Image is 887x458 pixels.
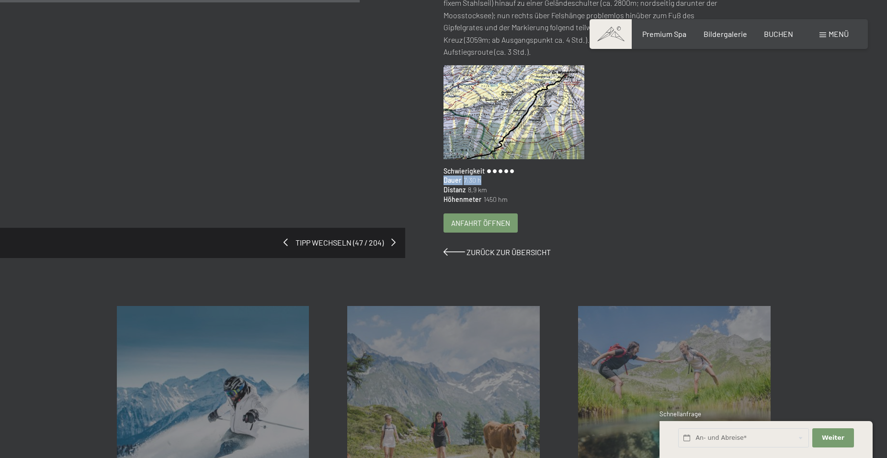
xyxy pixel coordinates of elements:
[288,237,391,248] span: Tipp wechseln (47 / 204)
[451,218,510,228] span: Anfahrt öffnen
[660,410,701,418] span: Schnellanfrage
[704,29,747,38] a: Bildergalerie
[443,185,466,195] span: Distanz
[443,247,551,257] a: Zurück zur Übersicht
[443,65,584,159] img: Großer Moosstock
[642,29,686,38] a: Premium Spa
[443,166,485,176] span: Schwierigkeit
[822,434,844,442] span: Weiter
[764,29,793,38] a: BUCHEN
[461,176,481,185] span: 7:30 h
[481,195,508,204] span: 1450 hm
[443,176,461,185] span: Dauer
[466,185,487,195] span: 8,9 km
[829,29,849,38] span: Menü
[812,428,853,448] button: Weiter
[466,247,551,257] span: Zurück zur Übersicht
[443,195,481,204] span: Höhenmeter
